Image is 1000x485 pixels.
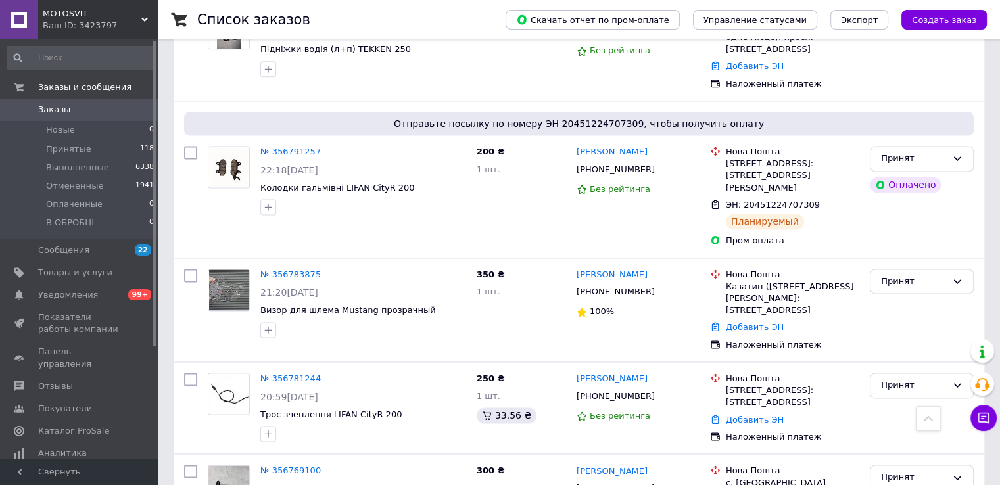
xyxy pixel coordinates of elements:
a: Добавить ЭН [726,322,784,332]
span: 1941 [135,180,154,192]
span: ЭН: 20451224707309 [726,200,820,210]
span: Показатели работы компании [38,312,122,335]
a: № 356783875 [260,269,321,279]
span: Скачать отчет по пром-оплате [516,14,669,26]
span: 118 [140,143,154,155]
span: 0 [149,124,154,136]
span: 6338 [135,162,154,173]
span: Товары и услуги [38,267,112,279]
span: 0 [149,198,154,210]
span: 1 шт. [477,287,500,296]
div: Нова Пошта [726,373,859,384]
div: Принят [881,379,947,392]
span: Создать заказ [912,15,976,25]
span: Оплаченные [46,198,103,210]
img: Фото товару [208,373,249,414]
div: Оплачено [870,177,941,193]
span: 250 ₴ [477,373,505,383]
a: № 356781244 [260,373,321,383]
span: Принятые [46,143,91,155]
a: [PERSON_NAME] [577,269,648,281]
img: Фото товару [208,147,249,187]
span: 300 ₴ [477,465,505,475]
div: Принят [881,471,947,484]
span: MOTOSVIT [43,8,141,20]
span: Выполненные [46,162,109,173]
span: 200 ₴ [477,147,505,156]
span: Новые [46,124,75,136]
span: Отзывы [38,381,73,392]
span: Сообщения [38,244,89,256]
button: Экспорт [830,10,888,30]
span: Отмененные [46,180,103,192]
a: [PERSON_NAME] [577,146,648,158]
a: [PERSON_NAME] [577,373,648,385]
span: 99+ [128,289,151,300]
span: Заказы [38,104,70,116]
div: Планируемый [726,214,804,229]
span: Покупатели [38,403,92,415]
img: Фото товару [209,269,248,310]
a: № 356791257 [260,147,321,156]
div: Наложенный платеж [726,431,859,443]
span: 20:59[DATE] [260,392,318,402]
span: Аналитика [38,448,87,459]
span: 100% [590,306,614,316]
span: Без рейтинга [590,411,650,421]
span: Отправьте посылку по номеру ЭН 20451224707309, чтобы получить оплату [189,117,968,130]
div: Нова Пошта [726,465,859,476]
button: Чат с покупателем [970,405,997,431]
div: Ваш ID: 3423797 [43,20,158,32]
a: Фото товару [208,269,250,311]
a: № 356769100 [260,465,321,475]
span: Панель управления [38,346,122,369]
div: Принят [881,275,947,289]
a: Трос зчеплення LIFAN CityR 200 [260,409,402,419]
span: 22:18[DATE] [260,165,318,175]
div: [PHONE_NUMBER] [574,161,657,178]
span: Без рейтинга [590,184,650,194]
div: Нова Пошта [726,269,859,281]
a: Фото товару [208,373,250,415]
span: 350 ₴ [477,269,505,279]
span: 1 шт. [477,391,500,401]
div: Казатин ([STREET_ADDRESS][PERSON_NAME]: [STREET_ADDRESS] [726,281,859,317]
a: [PERSON_NAME] [577,465,648,478]
div: Пром-оплата [726,235,859,246]
div: [PHONE_NUMBER] [574,283,657,300]
span: Заказы и сообщения [38,81,131,93]
span: 21:20[DATE] [260,287,318,298]
a: Фото товару [208,146,250,188]
div: [STREET_ADDRESS]: [STREET_ADDRESS][PERSON_NAME] [726,158,859,194]
span: 22 [135,244,151,256]
span: Экспорт [841,15,878,25]
a: Колодки гальмівні LIFAN CityR 200 [260,183,415,193]
div: [PHONE_NUMBER] [574,388,657,405]
h1: Список заказов [197,12,310,28]
a: Создать заказ [888,14,987,24]
a: Добавить ЭН [726,61,784,71]
div: Нова Пошта [726,146,859,158]
div: Наложенный платеж [726,339,859,351]
span: 0 [149,217,154,229]
span: Уведомления [38,289,98,301]
span: Управление статусами [703,15,807,25]
div: [STREET_ADDRESS]: [STREET_ADDRESS] [726,384,859,408]
a: Визор для шлема Mustang прозрачный [260,305,436,315]
div: Наложенный платеж [726,78,859,90]
a: Підніжки водія (л+п) TEKKEN 250 [260,44,411,54]
span: 1 шт. [477,164,500,174]
div: 33.56 ₴ [477,407,536,423]
input: Поиск [7,46,155,70]
span: Каталог ProSale [38,425,109,437]
div: Принят [881,152,947,166]
a: Добавить ЭН [726,415,784,425]
button: Управление статусами [693,10,817,30]
span: В ОБРОБЦІ [46,217,94,229]
button: Скачать отчет по пром-оплате [506,10,680,30]
button: Создать заказ [901,10,987,30]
